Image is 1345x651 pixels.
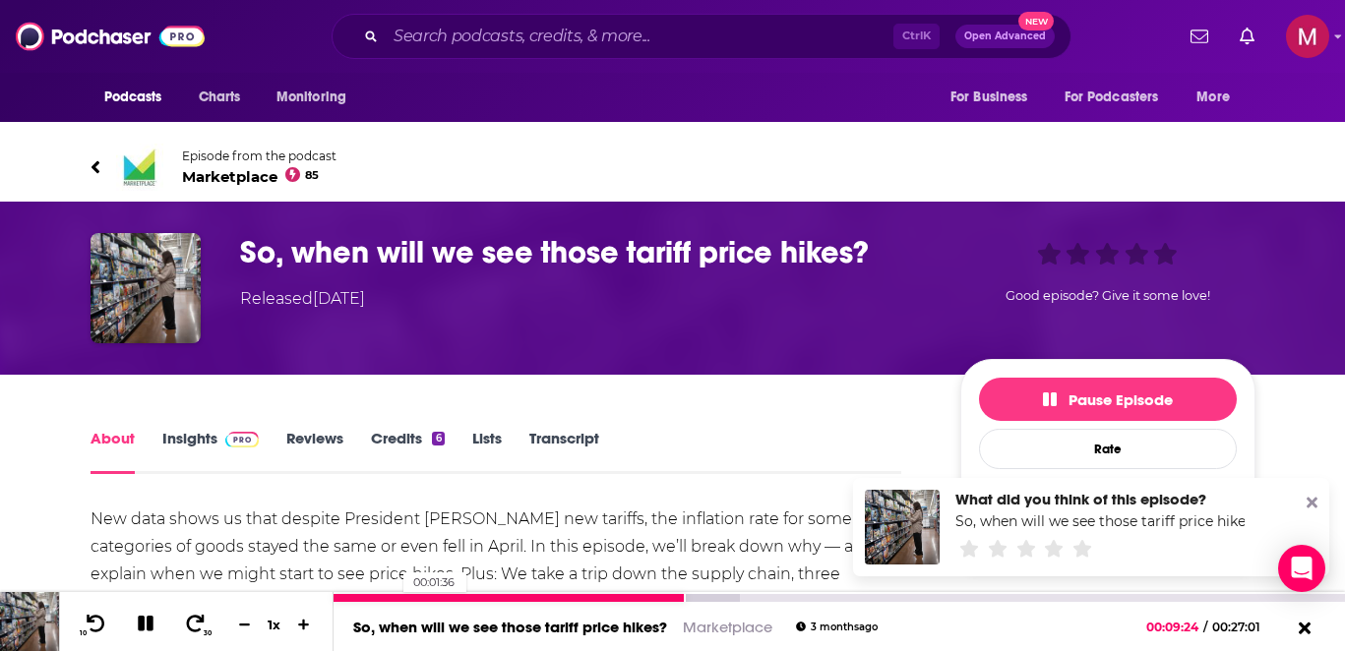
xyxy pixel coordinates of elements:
button: Open AdvancedNew [955,25,1055,48]
button: Show profile menu [1286,15,1329,58]
span: 30 [204,629,212,637]
div: 00:01:36 [403,572,466,592]
a: MarketplaceEpisode from the podcastMarketplace85 [91,144,1255,191]
button: open menu [91,79,188,116]
a: So, when will we see those tariff price hikes? [955,512,1260,530]
a: Lists [472,429,502,474]
span: 85 [305,171,319,180]
a: Charts [186,79,253,116]
button: 30 [178,613,215,637]
button: open menu [1183,79,1254,116]
button: open menu [263,79,372,116]
div: 3 months ago [796,621,878,632]
a: Marketplace [683,618,772,636]
span: Marketplace [182,167,336,186]
span: 00:09:24 [1146,620,1203,634]
div: Search podcasts, credits, & more... [332,14,1071,59]
span: Episode from the podcast [182,148,336,163]
h1: So, when will we see those tariff price hikes? [240,233,929,271]
span: Good episode? Give it some love! [1006,288,1210,303]
div: 6 [432,432,444,445]
span: Logged in as mgatti [1286,15,1329,58]
input: Search podcasts, credits, & more... [386,21,893,52]
div: Rate [979,429,1237,469]
img: Podchaser Pro [225,432,260,447]
a: Credits6 [371,429,444,474]
a: Show notifications dropdown [1232,20,1262,53]
span: 00:27:01 [1207,620,1280,634]
div: New data shows us that despite President [PERSON_NAME] new tariffs, the inflation rate for some c... [91,505,902,643]
span: For Business [950,84,1028,111]
div: 00:01:36 [334,594,1345,602]
span: Open Advanced [964,31,1046,41]
span: More [1196,84,1230,111]
button: open menu [1052,79,1188,116]
span: 10 [80,629,87,637]
button: Pause Episode [979,378,1237,421]
img: Podchaser - Follow, Share and Rate Podcasts [16,18,205,55]
div: 1 x [258,617,291,632]
a: About [91,429,135,474]
span: Monitoring [276,84,346,111]
img: So, when will we see those tariff price hikes? [865,490,940,564]
img: Marketplace [116,144,163,191]
span: New [1018,12,1054,30]
span: / [1203,620,1207,634]
a: Reviews [286,429,343,474]
div: Released [DATE] [240,287,365,311]
a: InsightsPodchaser Pro [162,429,260,474]
span: For Podcasters [1065,84,1159,111]
button: open menu [937,79,1053,116]
div: What did you think of this episode? [955,490,1245,508]
a: Get this podcast via API [1006,586,1210,634]
img: So, when will we see those tariff price hikes? [91,233,201,343]
span: Ctrl K [893,24,940,49]
span: Pause Episode [1043,390,1173,409]
div: Open Intercom Messenger [1278,545,1325,592]
img: User Profile [1286,15,1329,58]
span: Podcasts [104,84,162,111]
button: 10 [76,613,113,637]
a: So, when will we see those tariff price hikes? [353,618,667,636]
span: Charts [199,84,241,111]
a: Show notifications dropdown [1183,20,1216,53]
a: Transcript [529,429,599,474]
